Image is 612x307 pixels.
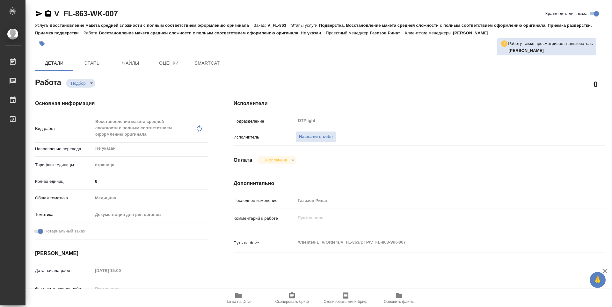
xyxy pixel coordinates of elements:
[405,31,453,35] p: Клиентские менеджеры
[35,195,93,201] p: Общая тематика
[299,133,333,140] span: Назначить себя
[69,81,88,86] button: Подбор
[154,59,184,67] span: Оценки
[35,162,93,168] p: Тарифные единицы
[93,209,208,220] div: Документация для рег. органов
[39,59,69,67] span: Детали
[324,299,367,304] span: Скопировать мини-бриф
[35,268,93,274] p: Дата начала работ
[44,10,52,18] button: Скопировать ссылку
[590,272,606,288] button: 🙏
[594,79,598,89] h2: 0
[508,40,593,47] p: Работу также просматривает пользователь
[115,59,146,67] span: Файлы
[93,193,208,203] div: Медицина
[35,23,49,28] p: Услуга
[453,31,493,35] p: [PERSON_NAME]
[295,237,574,248] textarea: /Clients/FL_V/Orders/V_FL-863/DTP/V_FL-863-WK-007
[254,23,267,28] p: Заказ:
[326,31,370,35] p: Проектный менеджер
[234,180,605,187] h4: Дополнительно
[84,31,99,35] p: Работа
[99,31,326,35] p: Восстановление макета средней сложности с полным соответствием оформлению оригинала, Не указан
[93,266,149,275] input: Пустое поле
[212,289,265,307] button: Папка на Drive
[93,160,208,170] div: страница
[234,118,295,125] p: Подразделение
[35,100,208,107] h4: Основная информация
[35,286,93,292] p: Факт. дата начала работ
[35,250,208,257] h4: [PERSON_NAME]
[66,79,95,88] div: Подбор
[35,178,93,185] p: Кол-во единиц
[508,47,593,54] p: Дзюндзя Нина
[49,23,253,28] p: Восстановление макета средней сложности с полным соответствием оформлению оригинала
[275,299,309,304] span: Скопировать бриф
[234,156,252,164] h4: Оплата
[234,100,605,107] h4: Исполнители
[260,157,289,163] button: Не оплачена
[295,196,574,205] input: Пустое поле
[545,11,587,17] span: Кратко детали заказа
[372,289,426,307] button: Обновить файлы
[234,134,295,140] p: Исполнитель
[319,289,372,307] button: Скопировать мини-бриф
[265,289,319,307] button: Скопировать бриф
[234,215,295,222] p: Комментарий к работе
[291,23,319,28] p: Этапы услуги
[35,10,43,18] button: Скопировать ссылку для ЯМессенджера
[35,125,93,132] p: Вид работ
[370,31,405,35] p: Газизов Ринат
[257,156,296,164] div: Подбор
[44,228,85,234] span: Нотариальный заказ
[592,273,603,287] span: 🙏
[54,9,118,18] a: V_FL-863-WK-007
[508,48,544,53] b: [PERSON_NAME]
[234,197,295,204] p: Последнее изменение
[93,177,208,186] input: ✎ Введи что-нибудь
[35,76,61,88] h2: Работа
[225,299,251,304] span: Папка на Drive
[35,146,93,152] p: Направление перевода
[35,37,49,51] button: Добавить тэг
[77,59,108,67] span: Этапы
[384,299,415,304] span: Обновить файлы
[192,59,222,67] span: SmartCat
[295,131,336,142] button: Назначить себя
[35,211,93,218] p: Тематика
[93,284,149,293] input: Пустое поле
[234,240,295,246] p: Путь на drive
[267,23,291,28] p: V_FL-863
